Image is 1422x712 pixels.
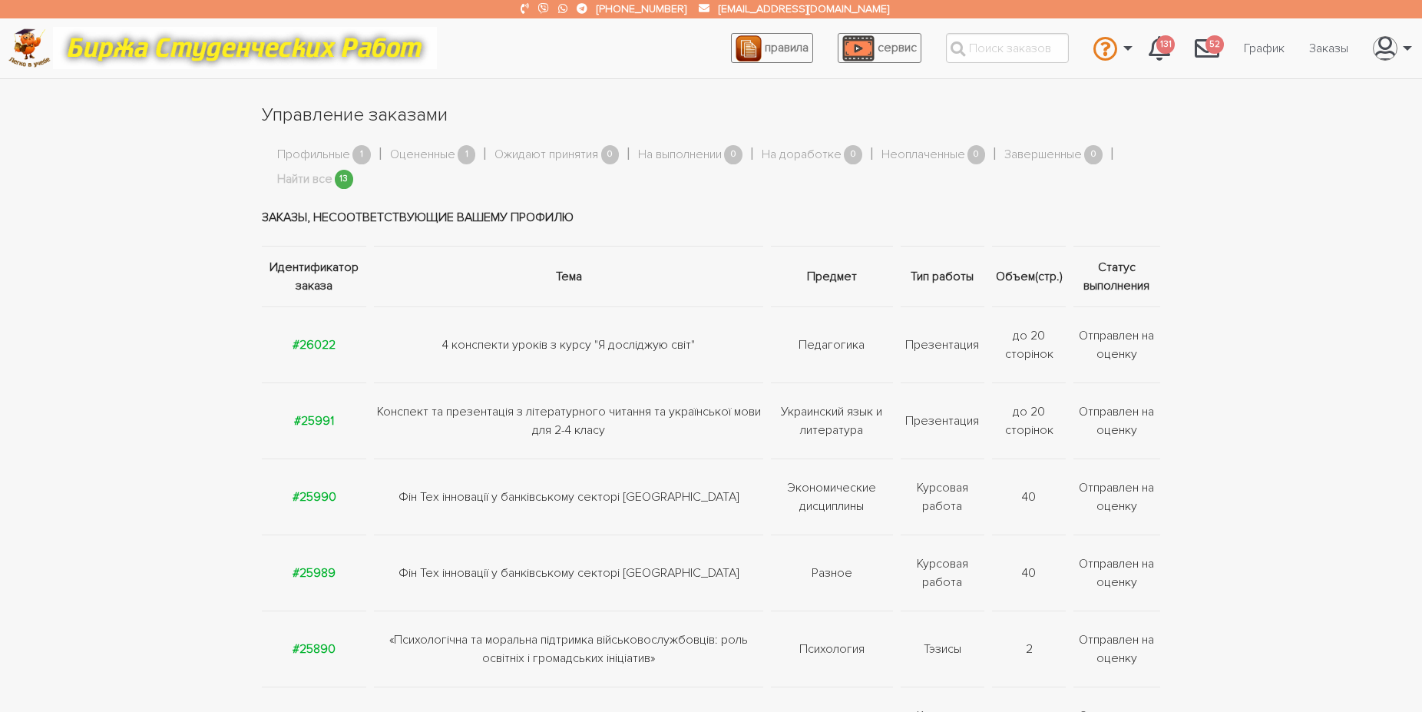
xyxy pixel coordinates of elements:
td: Отправлен на оценку [1070,611,1160,687]
a: [EMAIL_ADDRESS][DOMAIN_NAME] [719,2,889,15]
td: Психология [767,611,896,687]
span: 13 [335,170,353,189]
img: agreement_icon-feca34a61ba7f3d1581b08bc946b2ec1ccb426f67415f344566775c155b7f62c.png [736,35,762,61]
img: motto-12e01f5a76059d5f6a28199ef077b1f78e012cfde436ab5cf1d4517935686d32.gif [53,27,437,69]
td: Конспект та презентація з літературного читання та української мови для 2-4 класу [370,383,767,459]
span: 1 [458,145,476,164]
td: 2 [988,611,1070,687]
span: 1 [352,145,371,164]
input: Поиск заказов [946,33,1069,63]
td: до 20 сторінок [988,383,1070,459]
a: Профильные [277,145,350,165]
a: #25890 [293,641,336,657]
h1: Управление заказами [262,102,1160,128]
th: Тип работы [897,247,989,307]
td: Курсовая работа [897,535,989,611]
span: 52 [1205,35,1224,55]
td: Экономические дисциплины [767,459,896,535]
a: #25990 [293,489,336,505]
td: Заказы, несоответствующие вашему профилю [262,189,1160,247]
td: Разное [767,535,896,611]
span: 0 [844,145,862,164]
span: 0 [601,145,620,164]
a: Оцененные [390,145,455,165]
a: правила [731,33,813,63]
th: Предмет [767,247,896,307]
a: #25991 [294,413,334,429]
span: 0 [1084,145,1103,164]
td: Презентация [897,307,989,383]
td: Отправлен на оценку [1070,535,1160,611]
td: 40 [988,459,1070,535]
th: Тема [370,247,767,307]
a: Заказы [1297,34,1361,63]
td: Курсовая работа [897,459,989,535]
span: 0 [967,145,986,164]
a: Неоплаченные [881,145,965,165]
td: Фін Тех інновації у банківському секторі [GEOGRAPHIC_DATA] [370,535,767,611]
td: Презентация [897,383,989,459]
td: «Психологічна та моральна підтримка військовослужбовців: роль освітніх і громадських ініціатив» [370,611,767,687]
td: Отправлен на оценку [1070,307,1160,383]
a: 131 [1136,28,1182,69]
span: сервис [878,40,917,55]
a: Найти все [277,170,332,190]
td: 40 [988,535,1070,611]
img: play_icon-49f7f135c9dc9a03216cfdbccbe1e3994649169d890fb554cedf0eac35a01ba8.png [842,35,875,61]
img: logo-c4363faeb99b52c628a42810ed6dfb4293a56d4e4775eb116515dfe7f33672af.png [8,28,51,68]
span: 0 [724,145,742,164]
td: Украинский язык и литература [767,383,896,459]
th: Идентификатор заказа [262,247,370,307]
a: сервис [838,33,921,63]
a: Ожидают принятия [494,145,598,165]
th: Статус выполнения [1070,247,1160,307]
span: правила [765,40,809,55]
a: На доработке [762,145,842,165]
a: График [1232,34,1297,63]
td: Отправлен на оценку [1070,383,1160,459]
span: 131 [1156,35,1175,55]
a: #25989 [293,565,336,581]
td: до 20 сторінок [988,307,1070,383]
a: Завершенные [1004,145,1082,165]
td: Фін Тех інновації у банківському секторі [GEOGRAPHIC_DATA] [370,459,767,535]
a: #26022 [293,337,336,353]
a: [PHONE_NUMBER] [597,2,686,15]
td: Тэзисы [897,611,989,687]
th: Объем(стр.) [988,247,1070,307]
td: Педагогика [767,307,896,383]
td: Отправлен на оценку [1070,459,1160,535]
td: 4 конспекти уроків з курсу "Я досліджую світ" [370,307,767,383]
a: 52 [1182,28,1232,69]
a: На выполнении [638,145,722,165]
